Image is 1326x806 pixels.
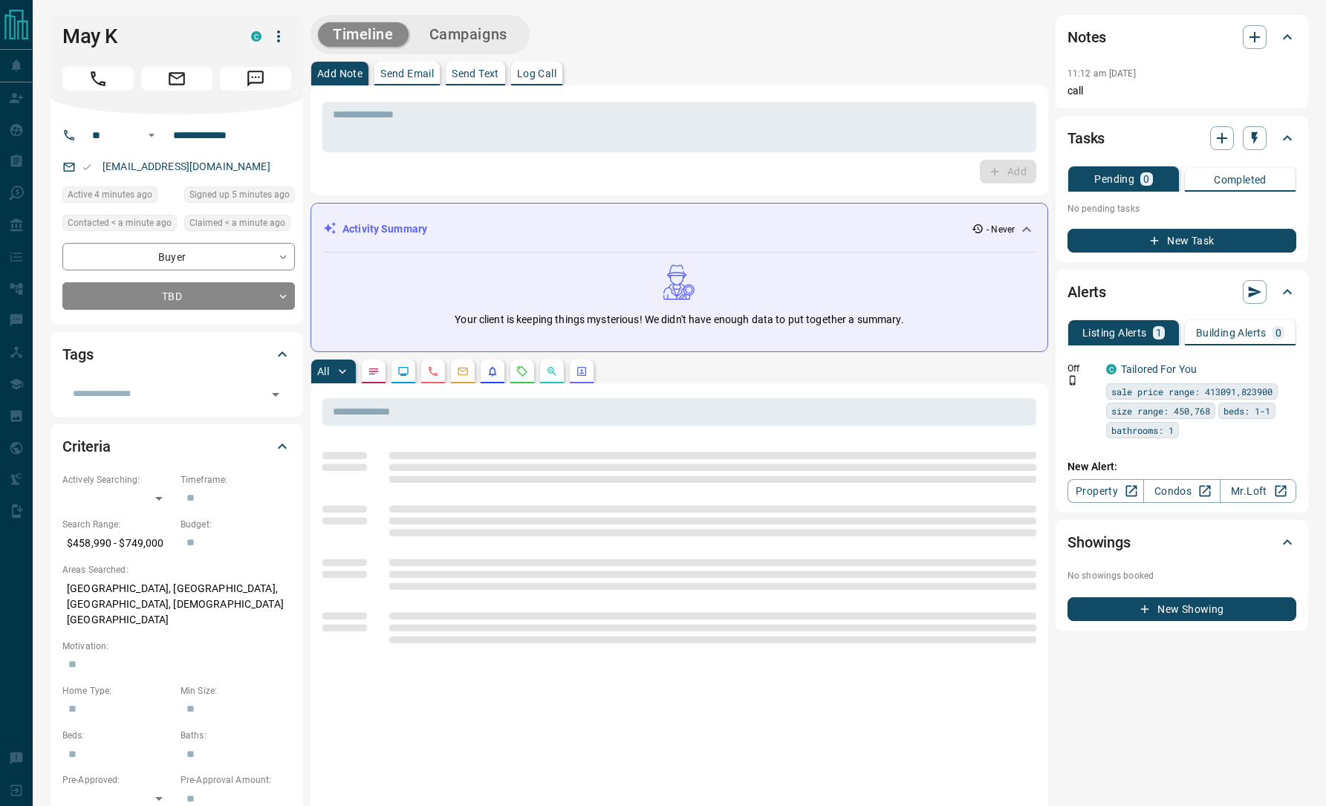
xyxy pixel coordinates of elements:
[265,384,286,405] button: Open
[427,365,439,377] svg: Calls
[1220,479,1296,503] a: Mr.Loft
[517,68,556,79] p: Log Call
[1106,364,1117,374] div: condos.ca
[317,366,329,377] p: All
[1214,175,1267,185] p: Completed
[62,215,177,235] div: Tue Oct 14 2025
[1067,83,1296,99] p: call
[68,187,152,202] span: Active 4 minutes ago
[1111,384,1273,399] span: sale price range: 413091,823900
[220,67,291,91] span: Message
[318,22,409,47] button: Timeline
[181,684,291,698] p: Min Size:
[62,473,173,487] p: Actively Searching:
[1067,120,1296,156] div: Tasks
[342,221,427,237] p: Activity Summary
[62,518,173,531] p: Search Range:
[62,429,291,464] div: Criteria
[452,68,499,79] p: Send Text
[62,576,291,632] p: [GEOGRAPHIC_DATA], [GEOGRAPHIC_DATA], [GEOGRAPHIC_DATA], [DEMOGRAPHIC_DATA][GEOGRAPHIC_DATA]
[1067,530,1131,554] h2: Showings
[1094,174,1134,184] p: Pending
[1082,328,1147,338] p: Listing Alerts
[181,518,291,531] p: Budget:
[62,342,93,366] h2: Tags
[1067,280,1106,304] h2: Alerts
[368,365,380,377] svg: Notes
[546,365,558,377] svg: Opportunities
[103,160,270,172] a: [EMAIL_ADDRESS][DOMAIN_NAME]
[1067,479,1144,503] a: Property
[397,365,409,377] svg: Lead Browsing Activity
[251,31,261,42] div: condos.ca
[1067,198,1296,220] p: No pending tasks
[62,531,173,556] p: $458,990 - $749,000
[487,365,498,377] svg: Listing Alerts
[1067,597,1296,621] button: New Showing
[82,162,92,172] svg: Email Valid
[62,729,173,742] p: Beds:
[62,67,134,91] span: Call
[317,68,363,79] p: Add Note
[62,435,111,458] h2: Criteria
[62,640,291,653] p: Motivation:
[62,684,173,698] p: Home Type:
[415,22,522,47] button: Campaigns
[576,365,588,377] svg: Agent Actions
[1067,524,1296,560] div: Showings
[1143,174,1149,184] p: 0
[1067,19,1296,55] div: Notes
[457,365,469,377] svg: Emails
[1067,569,1296,582] p: No showings booked
[455,312,903,328] p: Your client is keeping things mysterious! We didn't have enough data to put together a summary.
[184,215,295,235] div: Tue Oct 14 2025
[1067,274,1296,310] div: Alerts
[1196,328,1267,338] p: Building Alerts
[1067,459,1296,475] p: New Alert:
[62,243,295,270] div: Buyer
[62,337,291,372] div: Tags
[62,25,229,48] h1: May K
[1143,479,1220,503] a: Condos
[181,473,291,487] p: Timeframe:
[189,187,290,202] span: Signed up 5 minutes ago
[62,773,173,787] p: Pre-Approved:
[1067,362,1097,375] p: Off
[1275,328,1281,338] p: 0
[1111,403,1210,418] span: size range: 450,768
[1067,229,1296,253] button: New Task
[1067,68,1136,79] p: 11:12 am [DATE]
[1156,328,1162,338] p: 1
[1067,126,1105,150] h2: Tasks
[1223,403,1270,418] span: beds: 1-1
[68,215,172,230] span: Contacted < a minute ago
[380,68,434,79] p: Send Email
[141,67,212,91] span: Email
[143,126,160,144] button: Open
[181,773,291,787] p: Pre-Approval Amount:
[62,186,177,207] div: Tue Oct 14 2025
[62,563,291,576] p: Areas Searched:
[987,223,1015,236] p: - Never
[1111,423,1174,438] span: bathrooms: 1
[62,282,295,310] div: TBD
[1121,363,1197,375] a: Tailored For You
[1067,375,1078,386] svg: Push Notification Only
[184,186,295,207] div: Tue Oct 14 2025
[516,365,528,377] svg: Requests
[189,215,285,230] span: Claimed < a minute ago
[323,215,1036,243] div: Activity Summary- Never
[1067,25,1106,49] h2: Notes
[181,729,291,742] p: Baths:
